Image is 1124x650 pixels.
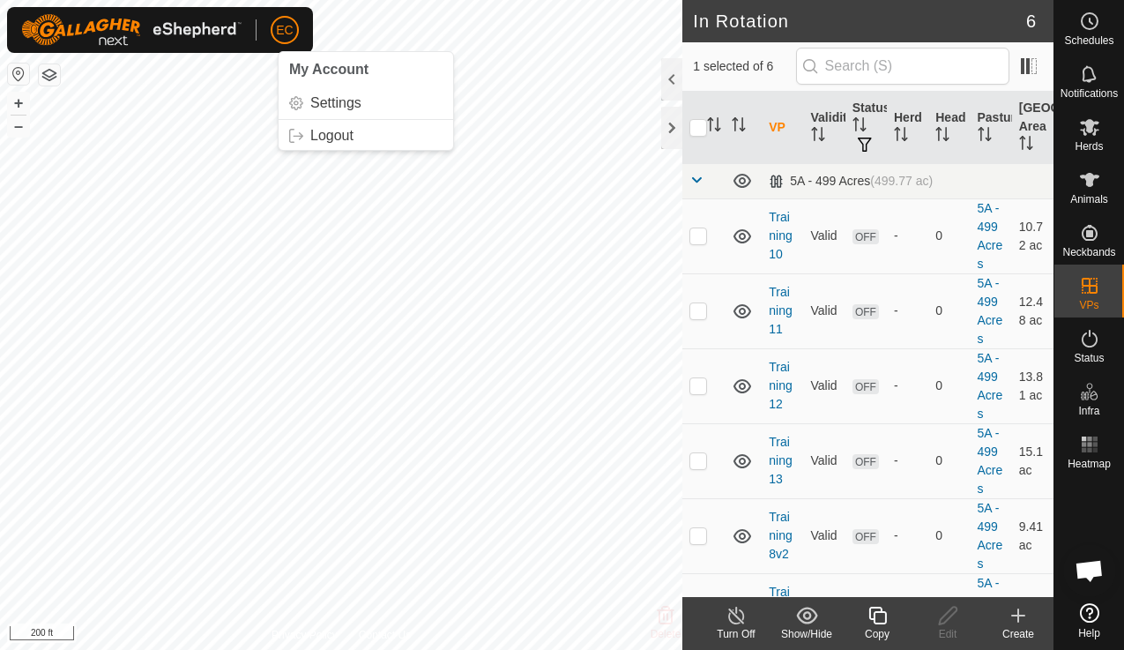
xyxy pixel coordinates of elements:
[845,92,887,164] th: Status
[1026,8,1036,34] span: 6
[978,130,992,144] p-sorticon: Activate to sort
[887,92,928,164] th: Herd
[1062,247,1115,258] span: Neckbands
[1012,498,1053,573] td: 9.41 ac
[978,576,1003,646] a: 5A - 499 Acres
[693,57,795,76] span: 1 selected of 6
[769,585,792,636] a: Training 9
[935,130,949,144] p-sorticon: Activate to sort
[8,93,29,114] button: +
[928,273,970,348] td: 0
[978,201,1003,271] a: 5A - 499 Acres
[978,501,1003,571] a: 5A - 499 Acres
[769,360,792,411] a: Training 12
[894,377,921,395] div: -
[852,120,867,134] p-sorticon: Activate to sort
[1012,198,1053,273] td: 10.72 ac
[894,227,921,245] div: -
[1074,353,1104,363] span: Status
[852,454,879,469] span: OFF
[359,627,411,643] a: Contact Us
[1012,92,1053,164] th: [GEOGRAPHIC_DATA] Area
[852,529,879,544] span: OFF
[928,348,970,423] td: 0
[279,89,453,117] a: Settings
[978,426,1003,496] a: 5A - 499 Acres
[1012,348,1053,423] td: 13.81 ac
[811,130,825,144] p-sorticon: Activate to sort
[928,423,970,498] td: 0
[769,174,933,189] div: 5A - 499 Acres
[1068,459,1111,469] span: Heatmap
[894,302,921,320] div: -
[769,210,792,261] a: Training 10
[912,626,983,642] div: Edit
[894,452,921,470] div: -
[8,64,29,85] button: Reset Map
[1061,88,1118,99] span: Notifications
[804,92,845,164] th: Validity
[971,92,1012,164] th: Pasture
[804,423,845,498] td: Valid
[978,276,1003,346] a: 5A - 499 Acres
[1078,406,1099,416] span: Infra
[39,64,60,86] button: Map Layers
[762,92,803,164] th: VP
[804,273,845,348] td: Valid
[8,116,29,137] button: –
[894,527,921,545] div: -
[928,573,970,648] td: 24
[978,351,1003,421] a: 5A - 499 Acres
[852,229,879,244] span: OFF
[693,11,1026,32] h2: In Rotation
[1012,273,1053,348] td: 12.48 ac
[1070,194,1108,205] span: Animals
[769,510,792,561] a: Training 8v2
[852,304,879,319] span: OFF
[804,573,845,648] td: Valid
[928,92,970,164] th: Head
[852,379,879,394] span: OFF
[769,435,792,486] a: Training 13
[707,120,721,134] p-sorticon: Activate to sort
[1063,544,1116,597] div: Open chat
[804,348,845,423] td: Valid
[894,130,908,144] p-sorticon: Activate to sort
[279,122,453,150] a: Logout
[289,62,368,77] span: My Account
[1019,138,1033,153] p-sorticon: Activate to sort
[310,96,361,110] span: Settings
[1012,423,1053,498] td: 15.1 ac
[310,129,354,143] span: Logout
[983,626,1053,642] div: Create
[1078,628,1100,639] span: Help
[1079,300,1098,310] span: VPs
[769,285,792,336] a: Training 11
[1064,35,1113,46] span: Schedules
[928,198,970,273] td: 0
[804,498,845,573] td: Valid
[842,626,912,642] div: Copy
[870,174,933,188] span: (499.77 ac)
[804,198,845,273] td: Valid
[276,21,293,40] span: EC
[701,626,771,642] div: Turn Off
[272,627,338,643] a: Privacy Policy
[928,498,970,573] td: 0
[1012,573,1053,648] td: 10.77 ac
[1075,141,1103,152] span: Herds
[771,626,842,642] div: Show/Hide
[1054,596,1124,646] a: Help
[732,120,746,134] p-sorticon: Activate to sort
[796,48,1009,85] input: Search (S)
[21,14,242,46] img: Gallagher Logo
